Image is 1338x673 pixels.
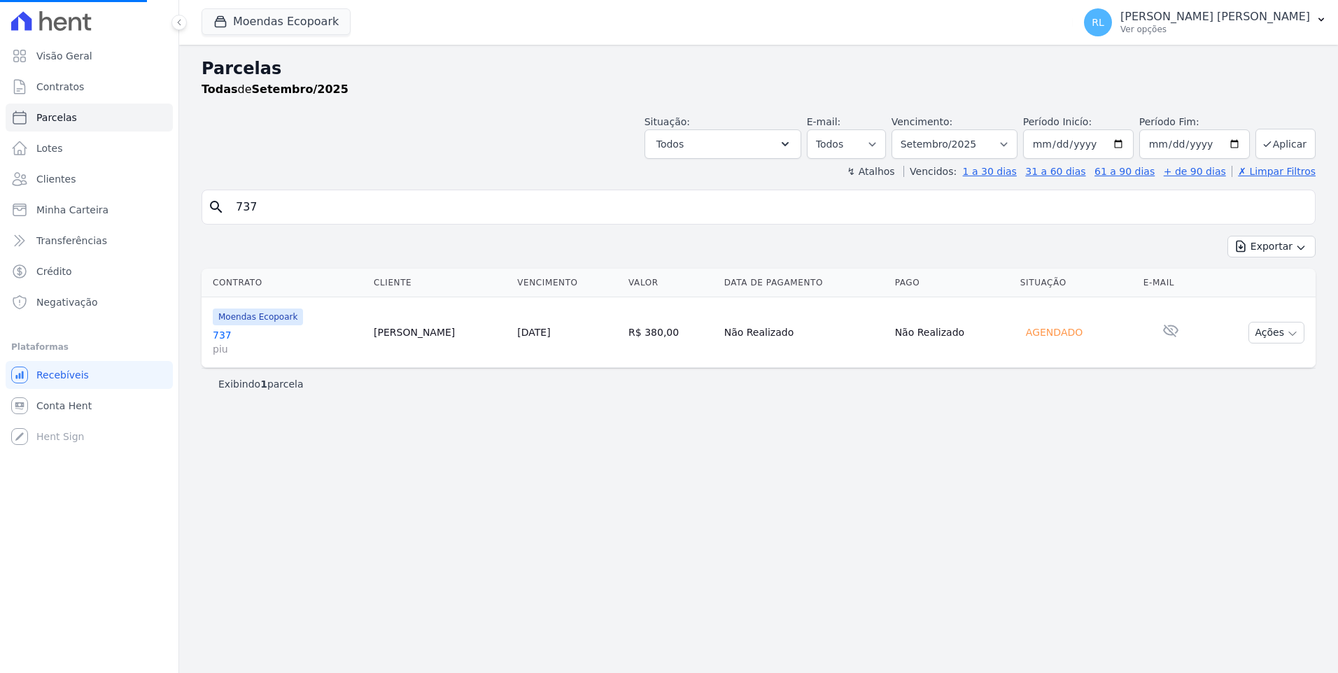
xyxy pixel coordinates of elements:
[963,166,1017,177] a: 1 a 30 dias
[1015,269,1138,297] th: Situação
[623,269,719,297] th: Valor
[807,116,841,127] label: E-mail:
[202,81,348,98] p: de
[36,368,89,382] span: Recebíveis
[213,342,362,356] span: piu
[1255,129,1316,159] button: Aplicar
[6,227,173,255] a: Transferências
[903,166,957,177] label: Vencidos:
[6,257,173,285] a: Crédito
[1164,166,1226,177] a: + de 90 dias
[202,83,238,96] strong: Todas
[36,203,108,217] span: Minha Carteira
[645,116,690,127] label: Situação:
[889,297,1015,368] td: Não Realizado
[202,56,1316,81] h2: Parcelas
[36,111,77,125] span: Parcelas
[1023,116,1092,127] label: Período Inicío:
[252,83,348,96] strong: Setembro/2025
[1020,323,1088,342] div: Agendado
[36,80,84,94] span: Contratos
[6,165,173,193] a: Clientes
[218,377,304,391] p: Exibindo parcela
[368,269,512,297] th: Cliente
[1248,322,1304,343] button: Ações
[6,42,173,70] a: Visão Geral
[36,295,98,309] span: Negativação
[889,269,1015,297] th: Pago
[6,104,173,132] a: Parcelas
[202,8,351,35] button: Moendas Ecopoark
[36,172,76,186] span: Clientes
[1139,115,1250,129] label: Período Fim:
[6,361,173,389] a: Recebíveis
[1073,3,1338,42] button: RL [PERSON_NAME] [PERSON_NAME] Ver opções
[1094,166,1155,177] a: 61 a 90 dias
[6,134,173,162] a: Lotes
[368,297,512,368] td: [PERSON_NAME]
[1092,17,1104,27] span: RL
[36,141,63,155] span: Lotes
[202,269,368,297] th: Contrato
[512,269,623,297] th: Vencimento
[36,264,72,278] span: Crédito
[719,269,889,297] th: Data de Pagamento
[1120,10,1310,24] p: [PERSON_NAME] [PERSON_NAME]
[260,378,267,390] b: 1
[208,199,225,215] i: search
[36,399,92,413] span: Conta Hent
[1025,166,1085,177] a: 31 a 60 dias
[11,339,167,355] div: Plataformas
[227,193,1309,221] input: Buscar por nome do lote ou do cliente
[6,392,173,420] a: Conta Hent
[1138,269,1204,297] th: E-mail
[656,136,684,153] span: Todos
[623,297,719,368] td: R$ 380,00
[6,73,173,101] a: Contratos
[6,196,173,224] a: Minha Carteira
[36,234,107,248] span: Transferências
[719,297,889,368] td: Não Realizado
[892,116,952,127] label: Vencimento:
[1232,166,1316,177] a: ✗ Limpar Filtros
[36,49,92,63] span: Visão Geral
[1227,236,1316,257] button: Exportar
[1120,24,1310,35] p: Ver opções
[517,327,550,338] a: [DATE]
[645,129,801,159] button: Todos
[6,288,173,316] a: Negativação
[213,328,362,356] a: 737piu
[847,166,894,177] label: ↯ Atalhos
[213,309,303,325] span: Moendas Ecopoark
